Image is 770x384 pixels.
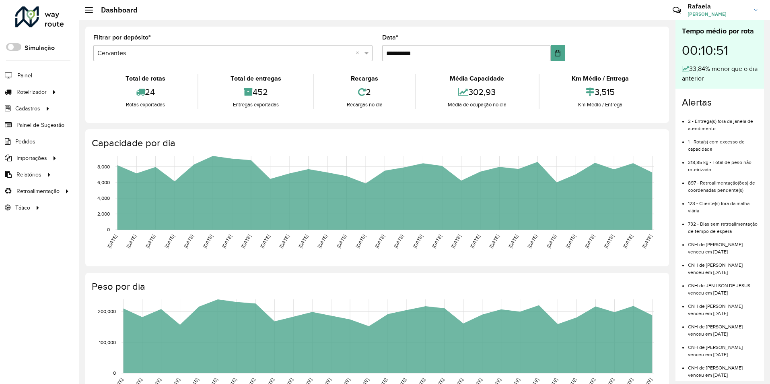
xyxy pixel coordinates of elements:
div: Média Capacidade [418,74,537,83]
text: [DATE] [297,234,309,249]
text: [DATE] [527,234,538,249]
li: 732 - Dias sem retroalimentação de tempo de espera [688,214,758,235]
h4: Alertas [682,97,758,108]
text: [DATE] [450,234,462,249]
div: Recargas no dia [316,101,412,109]
text: [DATE] [622,234,634,249]
li: CNH de [PERSON_NAME] venceu em [DATE] [688,297,758,317]
text: [DATE] [565,234,576,249]
li: CNH de [PERSON_NAME] venceu em [DATE] [688,255,758,276]
text: [DATE] [106,234,118,249]
text: 2,000 [97,211,110,216]
span: Relatórios [16,170,41,179]
h3: Rafaela [688,2,748,10]
label: Filtrar por depósito [93,33,151,42]
text: [DATE] [641,234,653,249]
div: 452 [200,83,311,101]
span: Importações [16,154,47,162]
div: 3,515 [541,83,659,101]
div: 24 [95,83,196,101]
text: 0 [107,227,110,232]
span: Pedidos [15,137,35,146]
span: Tático [15,203,30,212]
text: [DATE] [507,234,519,249]
li: 2 - Entrega(s) fora da janela de atendimento [688,112,758,132]
div: 00:10:51 [682,37,758,64]
div: Tempo médio por rota [682,26,758,37]
text: [DATE] [240,234,252,249]
div: 2 [316,83,412,101]
text: [DATE] [584,234,595,249]
text: [DATE] [144,234,156,249]
a: Contato Rápido [668,2,686,19]
text: [DATE] [202,234,214,249]
text: [DATE] [336,234,347,249]
text: [DATE] [183,234,194,249]
label: Simulação [25,43,55,53]
text: 100,000 [99,340,116,345]
text: [DATE] [393,234,404,249]
span: Clear all [356,48,362,58]
text: [DATE] [221,234,233,249]
span: Painel [17,71,32,80]
div: Km Médio / Entrega [541,74,659,83]
div: Total de entregas [200,74,311,83]
text: 8,000 [97,164,110,169]
div: Km Médio / Entrega [541,101,659,109]
text: [DATE] [278,234,290,249]
li: CNH de [PERSON_NAME] venceu em [DATE] [688,358,758,379]
span: Retroalimentação [16,187,60,195]
text: [DATE] [374,234,385,249]
text: [DATE] [317,234,328,249]
div: Total de rotas [95,74,196,83]
div: Rotas exportadas [95,101,196,109]
div: Recargas [316,74,412,83]
div: Média de ocupação no dia [418,101,537,109]
div: Críticas? Dúvidas? Elogios? Sugestões? Entre em contato conosco! [576,2,661,24]
text: [DATE] [488,234,500,249]
li: CNH de [PERSON_NAME] venceu em [DATE] [688,235,758,255]
text: [DATE] [603,234,615,249]
text: 6,000 [97,180,110,185]
h2: Dashboard [93,6,138,15]
span: Painel de Sugestão [16,121,64,129]
span: Roteirizador [16,88,47,96]
text: 0 [113,370,116,376]
li: CNH de [PERSON_NAME] venceu em [DATE] [688,317,758,338]
button: Choose Date [551,45,565,61]
li: 897 - Retroalimentação(ões) de coordenadas pendente(s) [688,173,758,194]
text: [DATE] [412,234,424,249]
div: Entregas exportadas [200,101,311,109]
span: [PERSON_NAME] [688,10,748,18]
li: 123 - Cliente(s) fora da malha viária [688,194,758,214]
li: CNH de [PERSON_NAME] venceu em [DATE] [688,338,758,358]
text: [DATE] [126,234,137,249]
label: Data [382,33,398,42]
li: 1 - Rota(s) com excesso de capacidade [688,132,758,153]
div: 33,84% menor que o dia anterior [682,64,758,83]
span: Cadastros [15,104,40,113]
text: [DATE] [546,234,557,249]
h4: Capacidade por dia [92,137,661,149]
li: 218,85 kg - Total de peso não roteirizado [688,153,758,173]
li: CNH de JENILSON DE JESUS venceu em [DATE] [688,276,758,297]
text: [DATE] [354,234,366,249]
text: [DATE] [259,234,271,249]
text: [DATE] [164,234,175,249]
div: 302,93 [418,83,537,101]
text: 4,000 [97,195,110,201]
text: [DATE] [469,234,481,249]
text: 200,000 [98,309,116,314]
text: [DATE] [431,234,443,249]
h4: Peso por dia [92,281,661,293]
